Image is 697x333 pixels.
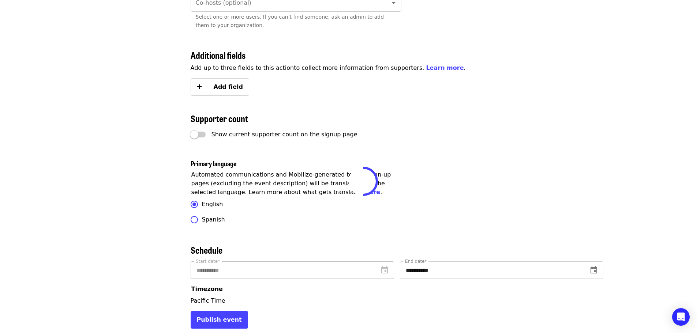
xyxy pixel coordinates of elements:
[585,261,603,279] button: change date
[202,200,223,209] span: English
[191,64,603,72] p: Add up to three fields to this action to collect more information from supporters. .
[191,311,248,329] button: Publish event
[191,159,236,168] span: Primary language
[196,13,396,30] div: Select one or more users. If you can't find someone, ask an admin to add them to your organization.
[191,78,250,96] button: Add field
[672,308,690,326] div: Open Intercom Messenger
[426,64,464,71] a: Learn more
[191,112,248,125] span: Supporter count
[191,285,223,292] span: Timezone
[196,259,220,264] label: Start date*
[405,259,427,264] label: End date*
[191,297,225,304] span: Pacific Time
[214,83,243,90] span: Add field
[191,49,246,61] span: Additional fields
[191,171,391,196] span: Automated communications and Mobilize-generated text on sign-up pages (excluding the event descri...
[197,83,202,90] i: plus icon
[202,215,225,224] span: Spanish
[191,243,222,256] span: Schedule
[211,130,357,139] span: Show current supporter count on the signup page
